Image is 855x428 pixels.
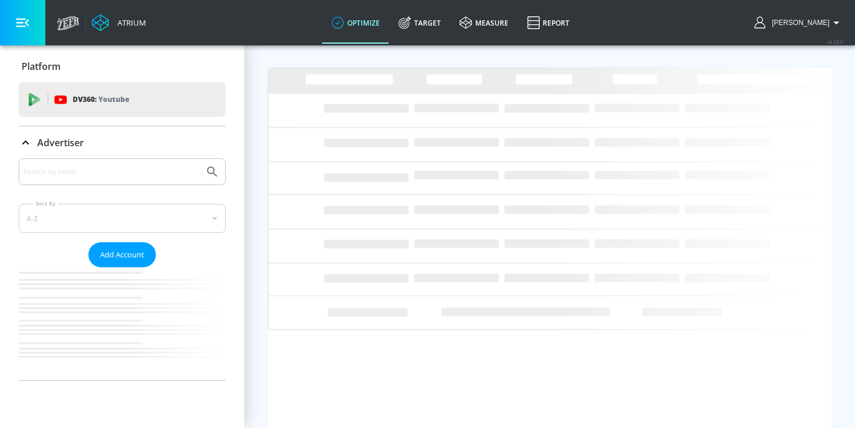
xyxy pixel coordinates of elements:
a: optimize [322,2,389,44]
p: Advertiser [37,136,84,149]
span: login as: carolyn.xue@zefr.com [767,19,829,27]
input: Search by name [23,164,199,179]
button: [PERSON_NAME] [754,16,843,30]
a: measure [450,2,518,44]
a: Target [389,2,450,44]
div: Platform [19,50,226,83]
label: Sort By [33,200,58,207]
div: Advertiser [19,158,226,380]
a: Atrium [92,14,146,31]
div: A-Z [19,204,226,233]
a: Report [518,2,579,44]
div: DV360: Youtube [19,82,226,117]
p: Youtube [98,93,129,105]
div: Atrium [113,17,146,28]
span: v 4.28.0 [827,38,843,45]
button: Add Account [88,242,156,267]
p: DV360: [73,93,129,106]
p: Platform [22,60,60,73]
span: Add Account [100,248,144,261]
nav: list of Advertiser [19,267,226,380]
div: Advertiser [19,126,226,159]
